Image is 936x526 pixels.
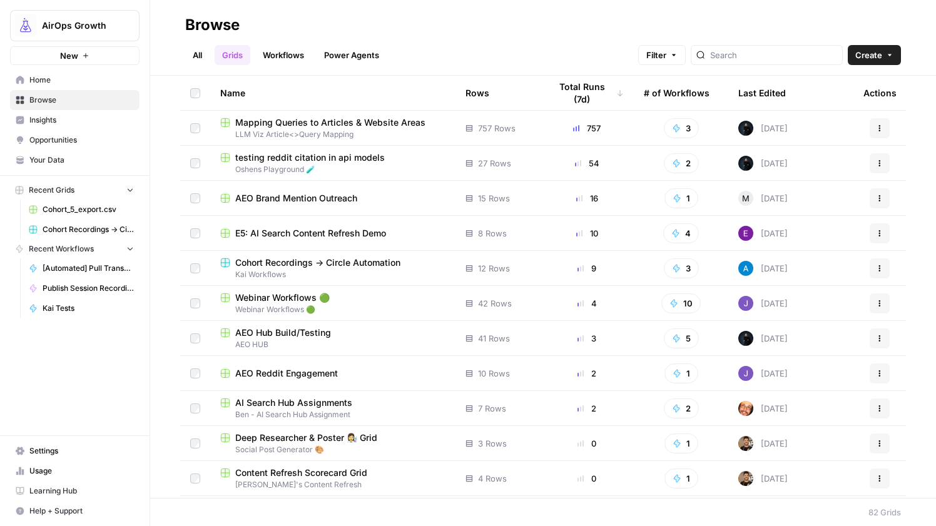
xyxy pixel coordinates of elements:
[185,15,240,35] div: Browse
[550,437,624,450] div: 0
[550,472,624,485] div: 0
[646,49,666,61] span: Filter
[550,122,624,134] div: 757
[10,461,140,481] a: Usage
[14,14,37,37] img: AirOps Growth Logo
[550,332,624,345] div: 3
[220,291,445,315] a: Webinar Workflows 🟢Webinar Workflows 🟢
[220,76,445,110] div: Name
[742,192,750,205] span: M
[738,226,753,241] img: tb834r7wcu795hwbtepf06oxpmnl
[220,304,445,315] span: Webinar Workflows 🟢
[664,468,698,488] button: 1
[478,472,507,485] span: 4 Rows
[235,467,367,479] span: Content Refresh Scorecard Grid
[644,76,710,110] div: # of Workflows
[220,129,445,140] span: LLM Viz Article<>Query Mapping
[23,258,140,278] a: [Automated] Pull Transcript from Circle
[10,10,140,41] button: Workspace: AirOps Growth
[664,433,698,453] button: 1
[478,122,516,134] span: 757 Rows
[235,367,338,380] span: AEO Reddit Engagement
[550,402,624,415] div: 2
[863,76,897,110] div: Actions
[478,402,506,415] span: 7 Rows
[10,501,140,521] button: Help + Support
[29,445,134,457] span: Settings
[868,506,901,518] div: 82 Grids
[738,401,753,416] img: 8f2qx812gkl4tvd9sgw1fonjgbrx
[42,19,118,32] span: AirOps Growth
[738,471,753,486] img: 36rz0nf6lyfqsoxlb67712aiq2cf
[550,227,624,240] div: 10
[664,398,699,418] button: 2
[29,185,74,196] span: Recent Grids
[10,441,140,461] a: Settings
[478,437,507,450] span: 3 Rows
[550,367,624,380] div: 2
[29,114,134,126] span: Insights
[10,150,140,170] a: Your Data
[235,291,330,304] span: Webinar Workflows 🟢
[235,397,352,409] span: AI Search Hub Assignments
[235,256,400,269] span: Cohort Recordings -> Circle Automation
[478,367,510,380] span: 10 Rows
[465,76,489,110] div: Rows
[220,151,445,175] a: testing reddit citation in api modelsOshens Playground 🧪
[738,296,788,311] div: [DATE]
[317,45,387,65] a: Power Agents
[710,49,837,61] input: Search
[738,261,753,276] img: o3cqybgnmipr355j8nz4zpq1mc6x
[855,49,882,61] span: Create
[29,243,94,255] span: Recent Workflows
[738,156,753,171] img: mae98n22be7w2flmvint2g1h8u9g
[29,134,134,146] span: Opportunities
[664,188,698,208] button: 1
[738,366,753,381] img: ubsf4auoma5okdcylokeqxbo075l
[29,465,134,477] span: Usage
[738,436,753,451] img: 36rz0nf6lyfqsoxlb67712aiq2cf
[220,256,445,280] a: Cohort Recordings -> Circle AutomationKai Workflows
[550,157,624,169] div: 54
[664,258,699,278] button: 3
[23,200,140,220] a: Cohort_5_export.csv
[550,297,624,310] div: 4
[220,432,445,455] a: Deep Researcher & Poster 👩‍🔬 GridSocial Post Generator 🎨
[235,151,385,164] span: testing reddit citation in api models
[738,226,788,241] div: [DATE]
[235,432,377,444] span: Deep Researcher & Poster 👩‍🔬 Grid
[738,471,788,486] div: [DATE]
[738,156,788,171] div: [DATE]
[738,366,788,381] div: [DATE]
[29,94,134,106] span: Browse
[220,164,445,175] span: Oshens Playground 🧪
[550,192,624,205] div: 16
[29,154,134,166] span: Your Data
[738,261,788,276] div: [DATE]
[235,326,331,339] span: AEO Hub Build/Testing
[235,192,357,205] span: AEO Brand Mention Outreach
[220,326,445,350] a: AEO Hub Build/TestingAEO HUB
[478,192,510,205] span: 15 Rows
[220,269,445,280] span: Kai Workflows
[10,240,140,258] button: Recent Workflows
[220,367,445,380] a: AEO Reddit Engagement
[10,481,140,501] a: Learning Hub
[638,45,686,65] button: Filter
[255,45,312,65] a: Workflows
[185,45,210,65] a: All
[738,436,788,451] div: [DATE]
[478,297,512,310] span: 42 Rows
[664,363,698,383] button: 1
[220,397,445,420] a: AI Search Hub AssignmentsBen - AI Search Hub Assignment
[220,444,445,455] span: Social Post Generator 🎨
[43,283,134,294] span: Publish Session Recording
[738,331,753,346] img: mae98n22be7w2flmvint2g1h8u9g
[738,401,788,416] div: [DATE]
[220,192,445,205] a: AEO Brand Mention Outreach
[235,227,386,240] span: E5: AI Search Content Refresh Demo
[664,153,699,173] button: 2
[220,116,445,140] a: Mapping Queries to Articles & Website AreasLLM Viz Article<>Query Mapping
[43,303,134,314] span: Kai Tests
[220,467,445,490] a: Content Refresh Scorecard Grid[PERSON_NAME]'s Content Refresh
